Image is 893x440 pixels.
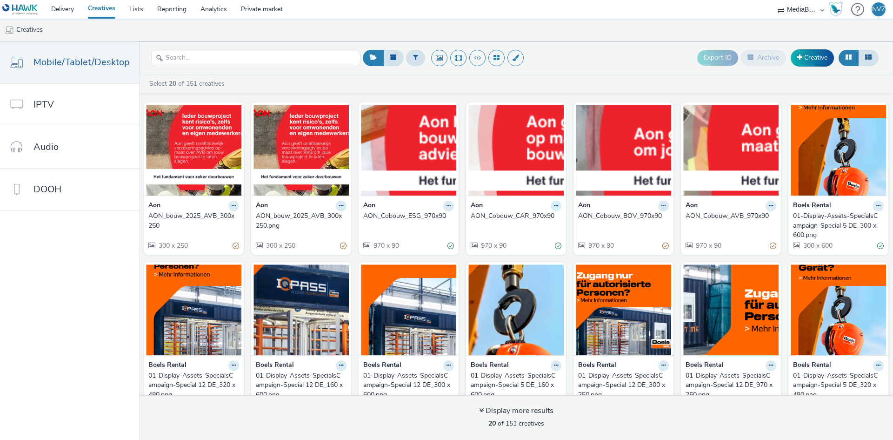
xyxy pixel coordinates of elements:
[363,360,401,371] strong: Boels Rental
[877,241,884,250] div: Valid
[256,201,268,211] strong: Aon
[471,211,558,221] div: AON_Cobouw_CAR_970x90
[793,211,884,240] a: 01-Display-Assets-SpecialsCampaign-Special 5 DE_300 x 600.png
[740,50,786,66] button: Archive
[686,360,724,371] strong: Boels Rental
[488,419,496,428] strong: 20
[683,105,779,196] img: AON_Cobouw_AVB_970x90 visual
[148,211,239,230] a: AON_bouw_2025_AVB_300x250
[468,264,564,355] img: 01-Display-Assets-SpecialsCampaign-Special 5 DE_160 x 600.png visual
[793,360,831,371] strong: Boels Rental
[363,201,375,211] strong: Aon
[340,241,347,250] div: Partially valid
[471,201,483,211] strong: Aon
[576,105,671,196] img: AON_Cobouw_BOV_970x90 visual
[471,371,561,399] a: 01-Display-Assets-SpecialsCampaign-Special 5 DE_160 x 600.png
[148,371,239,399] a: 01-Display-Assets-SpecialsCampaign-Special 12 DE_320 x 480.png
[256,371,343,399] div: 01-Display-Assets-SpecialsCampaign-Special 12 DE_160 x 600.png
[791,105,886,196] img: 01-Display-Assets-SpecialsCampaign-Special 5 DE_300 x 600.png visual
[363,371,454,399] a: 01-Display-Assets-SpecialsCampaign-Special 12 DE_300 x 600.png
[829,2,843,17] img: Hawk Academy
[256,211,343,230] div: AON_bouw_2025_AVB_300x250.png
[697,50,738,65] button: Export ID
[770,241,776,250] div: Partially valid
[471,360,509,371] strong: Boels Rental
[148,371,235,399] div: 01-Display-Assets-SpecialsCampaign-Special 12 DE_320 x 480.png
[148,201,160,211] strong: Aon
[253,105,349,196] img: AON_bouw_2025_AVB_300x250.png visual
[158,241,188,250] span: 300 x 250
[578,371,669,399] a: 01-Display-Assets-SpecialsCampaign-Special 12 DE_300 x 250.png
[169,79,176,88] strong: 20
[363,371,450,399] div: 01-Display-Assets-SpecialsCampaign-Special 12 DE_300 x 600.png
[791,49,834,66] a: Creative
[578,371,665,399] div: 01-Display-Assets-SpecialsCampaign-Special 12 DE_300 x 250.png
[148,79,228,88] a: Select of 151 creatives
[686,211,773,221] div: AON_Cobouw_AVB_970x90
[148,211,235,230] div: AON_bouw_2025_AVB_300x250
[148,360,187,371] strong: Boels Rental
[578,201,590,211] strong: Aon
[793,371,884,399] a: 01-Display-Assets-SpecialsCampaign-Special 5 DE_320 x 480.png
[578,211,665,221] div: AON_Cobouw_BOV_970x90
[361,105,456,196] img: AON_Cobouw_ESG_970x90 visual
[578,360,616,371] strong: Boels Rental
[686,371,776,399] a: 01-Display-Assets-SpecialsCampaign-Special 12 DE_970 x 250.png
[361,264,456,355] img: 01-Display-Assets-SpecialsCampaign-Special 12 DE_300 x 600.png visual
[662,241,669,250] div: Partially valid
[33,140,59,154] span: Audio
[480,241,506,250] span: 970 x 90
[686,371,773,399] div: 01-Display-Assets-SpecialsCampaign-Special 12 DE_970 x 250.png
[872,2,885,16] div: NVZ
[233,241,239,250] div: Partially valid
[555,241,561,250] div: Valid
[695,241,721,250] span: 970 x 90
[858,50,879,66] button: Table
[578,211,669,221] a: AON_Cobouw_BOV_970x90
[33,55,130,69] span: Mobile/Tablet/Desktop
[576,264,671,355] img: 01-Display-Assets-SpecialsCampaign-Special 12 DE_300 x 250.png visual
[683,264,779,355] img: 01-Display-Assets-SpecialsCampaign-Special 12 DE_970 x 250.png visual
[479,406,553,416] div: Display more results
[686,211,776,221] a: AON_Cobouw_AVB_970x90
[829,2,846,17] a: Hawk Academy
[2,4,38,15] img: undefined Logo
[33,183,61,196] span: DOOH
[791,264,886,355] img: 01-Display-Assets-SpecialsCampaign-Special 5 DE_320 x 480.png visual
[256,360,294,371] strong: Boels Rental
[151,50,360,66] input: Search...
[471,371,558,399] div: 01-Display-Assets-SpecialsCampaign-Special 5 DE_160 x 600.png
[256,371,347,399] a: 01-Display-Assets-SpecialsCampaign-Special 12 DE_160 x 600.png
[265,241,295,250] span: 300 x 250
[793,371,880,399] div: 01-Display-Assets-SpecialsCampaign-Special 5 DE_320 x 480.png
[373,241,399,250] span: 970 x 90
[468,105,564,196] img: AON_Cobouw_CAR_970x90 visual
[363,211,450,221] div: AON_Cobouw_ESG_970x90
[488,419,544,428] span: of 151 creatives
[146,264,241,355] img: 01-Display-Assets-SpecialsCampaign-Special 12 DE_320 x 480.png visual
[587,241,614,250] span: 970 x 90
[471,211,561,221] a: AON_Cobouw_CAR_970x90
[253,264,349,355] img: 01-Display-Assets-SpecialsCampaign-Special 12 DE_160 x 600.png visual
[793,211,880,240] div: 01-Display-Assets-SpecialsCampaign-Special 5 DE_300 x 600.png
[793,201,831,211] strong: Boels Rental
[686,201,698,211] strong: Aon
[447,241,454,250] div: Valid
[146,105,241,196] img: AON_bouw_2025_AVB_300x250 visual
[256,211,347,230] a: AON_bouw_2025_AVB_300x250.png
[363,211,454,221] a: AON_Cobouw_ESG_970x90
[5,26,14,35] img: mobile
[802,241,833,250] span: 300 x 600
[33,98,54,111] span: IPTV
[839,50,859,66] button: Grid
